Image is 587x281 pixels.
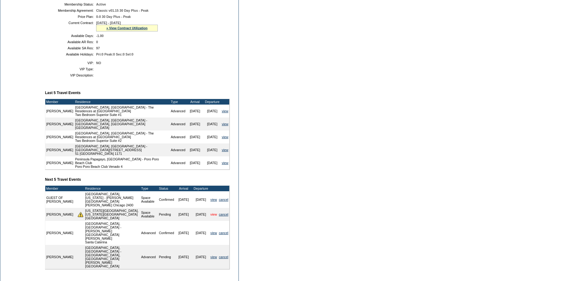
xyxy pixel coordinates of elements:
a: view [210,213,217,216]
td: Pending [158,208,175,221]
span: 0-0 30 Day Plus - Peak [96,15,131,19]
td: Space Available [140,191,158,208]
span: [DATE] - [DATE] [96,21,121,25]
td: [PERSON_NAME] [45,118,74,130]
a: view [210,255,217,259]
td: [PERSON_NAME] [45,105,74,118]
td: [DATE] [186,156,204,169]
a: view [222,161,228,165]
span: Classic v01.15 30 Day Plus - Peak [96,9,149,12]
td: [US_STATE][GEOGRAPHIC_DATA], [US_STATE][GEOGRAPHIC_DATA] [GEOGRAPHIC_DATA] [84,208,140,221]
td: [GEOGRAPHIC_DATA], [GEOGRAPHIC_DATA] - The Residences at [GEOGRAPHIC_DATA] Two Bedroom Superior S... [74,105,170,118]
td: [DATE] [186,143,204,156]
td: Residence [74,99,170,105]
td: Current Contract: [47,21,94,31]
td: [DATE] [192,208,210,221]
td: [DATE] [186,130,204,143]
td: [DATE] [204,130,221,143]
td: [PERSON_NAME] [45,221,77,245]
td: [DATE] [175,221,192,245]
td: [DATE] [192,221,210,245]
td: [DATE] [186,118,204,130]
a: view [222,109,228,113]
td: Space Available [140,208,158,221]
td: Available Days: [47,34,94,38]
td: Type [170,99,186,105]
td: Status [158,186,175,191]
span: Pri:0 Peak:0 Sec:0 Sel:0 [96,52,133,56]
td: Price Plan: [47,15,94,19]
a: view [222,135,228,139]
td: [DATE] [204,105,221,118]
td: VIP Description: [47,73,94,77]
td: Arrival [175,186,192,191]
td: Available AR Res: [47,40,94,44]
td: [PERSON_NAME] [45,143,74,156]
a: cancel [219,255,228,259]
td: Pending [158,245,175,269]
a: cancel [219,231,228,235]
td: [GEOGRAPHIC_DATA], [GEOGRAPHIC_DATA] - [GEOGRAPHIC_DATA], [GEOGRAPHIC_DATA] [GEOGRAPHIC_DATA] [74,118,170,130]
td: Departure [192,186,210,191]
td: Membership Agreement: [47,9,94,12]
td: Advanced [170,118,186,130]
td: Residence [84,186,140,191]
td: Advanced [170,130,186,143]
td: [DATE] [192,245,210,269]
td: Advanced [170,143,186,156]
span: 97 [96,46,100,50]
td: Member [45,99,74,105]
td: [PERSON_NAME] [45,130,74,143]
td: [DATE] [192,191,210,208]
td: [PERSON_NAME] [45,245,77,269]
td: Available SA Res: [47,46,94,50]
a: view [222,122,228,126]
td: Advanced [140,221,158,245]
td: [DATE] [204,156,221,169]
a: view [210,231,217,235]
td: Arrival [186,99,204,105]
td: Confirmed [158,221,175,245]
b: Last 5 Travel Events [45,91,80,95]
td: [DATE] [204,143,221,156]
td: Departure [204,99,221,105]
td: [GEOGRAPHIC_DATA], [US_STATE] - [PERSON_NAME][GEOGRAPHIC_DATA] [PERSON_NAME] Chicago 2400 [84,191,140,208]
td: VIP: [47,61,94,65]
td: Member [45,186,77,191]
td: [GEOGRAPHIC_DATA], [GEOGRAPHIC_DATA] - [GEOGRAPHIC_DATA], [GEOGRAPHIC_DATA] [PERSON_NAME][GEOGRAP... [84,245,140,269]
td: [DATE] [186,105,204,118]
td: Confirmed [158,191,175,208]
span: Active [96,2,106,6]
span: NO [96,61,101,65]
td: VIP Type: [47,67,94,71]
td: [GEOGRAPHIC_DATA], [GEOGRAPHIC_DATA] - [PERSON_NAME][GEOGRAPHIC_DATA][PERSON_NAME] Santa Caterina [84,221,140,245]
td: Available Holidays: [47,52,94,56]
td: [DATE] [175,245,192,269]
td: [DATE] [204,118,221,130]
a: view [222,148,228,152]
a: cancel [219,198,228,201]
td: [GEOGRAPHIC_DATA], [GEOGRAPHIC_DATA] - [GEOGRAPHIC_DATA][STREET_ADDRESS] 51 [GEOGRAPHIC_DATA] 1171 [74,143,170,156]
td: [DATE] [175,208,192,221]
td: [PERSON_NAME] [45,208,77,221]
td: Advanced [170,105,186,118]
td: Membership Status: [47,2,94,6]
td: [GEOGRAPHIC_DATA], [GEOGRAPHIC_DATA] - The Residences at [GEOGRAPHIC_DATA] Two Bedroom Superior S... [74,130,170,143]
a: cancel [219,213,228,216]
td: GUEST OF [PERSON_NAME] [45,191,77,208]
td: Advanced [140,245,158,269]
img: There are insufficient days and/or tokens to cover this reservation [78,212,83,217]
b: Next 5 Travel Events [45,177,81,182]
span: -1.00 [96,34,104,38]
a: » View Contract Utilization [106,26,148,30]
td: [PERSON_NAME] [45,156,74,169]
td: Type [140,186,158,191]
td: [DATE] [175,191,192,208]
span: 0 [96,40,98,44]
a: view [210,198,217,201]
td: Advanced [170,156,186,169]
td: Peninsula Papagayo, [GEOGRAPHIC_DATA] - Poro Poro Beach Club Poro Poro Beach Club Venado 4 [74,156,170,169]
